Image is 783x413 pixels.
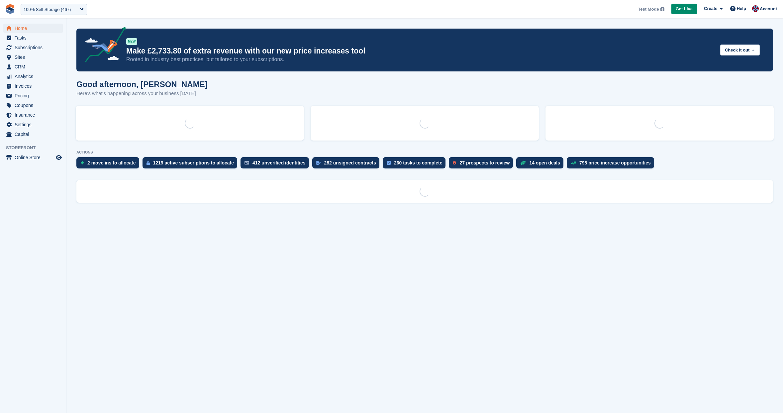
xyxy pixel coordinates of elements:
a: menu [3,153,63,162]
a: 412 unverified identities [241,157,312,172]
span: Insurance [15,110,54,120]
span: CRM [15,62,54,71]
a: menu [3,81,63,91]
a: menu [3,120,63,129]
div: 412 unverified identities [252,160,306,165]
a: menu [3,24,63,33]
a: 282 unsigned contracts [312,157,383,172]
a: menu [3,33,63,43]
div: 2 move ins to allocate [87,160,136,165]
p: Make £2,733.80 of extra revenue with our new price increases tool [126,46,715,56]
a: menu [3,43,63,52]
a: Preview store [55,154,63,161]
a: menu [3,91,63,100]
a: menu [3,110,63,120]
img: stora-icon-8386f47178a22dfd0bd8f6a31ec36ba5ce8667c1dd55bd0f319d3a0aa187defe.svg [5,4,15,14]
a: 1219 active subscriptions to allocate [143,157,241,172]
img: price-adjustments-announcement-icon-8257ccfd72463d97f412b2fc003d46551f7dbcb40ab6d574587a9cd5c0d94... [79,27,126,65]
span: Capital [15,130,54,139]
div: 14 open deals [529,160,560,165]
button: Check it out → [720,45,760,55]
span: Subscriptions [15,43,54,52]
a: menu [3,130,63,139]
a: menu [3,62,63,71]
span: Account [760,6,777,12]
span: Home [15,24,54,33]
img: task-75834270c22a3079a89374b754ae025e5fb1db73e45f91037f5363f120a921f8.svg [387,161,391,165]
img: verify_identity-adf6edd0f0f0b5bbfe63781bf79b02c33cf7c696d77639b501bdc392416b5a36.svg [245,161,249,165]
p: Rooted in industry best practices, but tailored to your subscriptions. [126,56,715,63]
img: icon-info-grey-7440780725fd019a000dd9b08b2336e03edf1995a4989e88bcd33f0948082b44.svg [660,7,664,11]
div: 798 price increase opportunities [579,160,651,165]
span: Help [737,5,746,12]
span: Sites [15,52,54,62]
img: contract_signature_icon-13c848040528278c33f63329250d36e43548de30e8caae1d1a13099fd9432cc5.svg [316,161,321,165]
p: Here's what's happening across your business [DATE] [76,90,208,97]
span: Pricing [15,91,54,100]
a: 260 tasks to complete [383,157,449,172]
p: ACTIONS [76,150,773,155]
a: menu [3,72,63,81]
div: 282 unsigned contracts [324,160,376,165]
span: Tasks [15,33,54,43]
img: deal-1b604bf984904fb50ccaf53a9ad4b4a5d6e5aea283cecdc64d6e3604feb123c2.svg [520,160,526,165]
span: Get Live [676,6,693,12]
span: Settings [15,120,54,129]
div: 100% Self Storage (467) [24,6,71,13]
span: Test Mode [638,6,659,13]
img: prospect-51fa495bee0391a8d652442698ab0144808aea92771e9ea1ae160a38d050c398.svg [453,161,456,165]
div: 1219 active subscriptions to allocate [153,160,234,165]
div: NEW [126,38,137,45]
h1: Good afternoon, [PERSON_NAME] [76,80,208,89]
a: 14 open deals [516,157,567,172]
div: 260 tasks to complete [394,160,442,165]
span: Invoices [15,81,54,91]
div: 27 prospects to review [459,160,510,165]
img: price_increase_opportunities-93ffe204e8149a01c8c9dc8f82e8f89637d9d84a8eef4429ea346261dce0b2c0.svg [571,161,576,164]
a: Get Live [671,4,697,15]
img: move_ins_to_allocate_icon-fdf77a2bb77ea45bf5b3d319d69a93e2d87916cf1d5bf7949dd705db3b84f3ca.svg [80,161,84,165]
img: David Hughes [752,5,759,12]
a: menu [3,52,63,62]
span: Online Store [15,153,54,162]
span: Analytics [15,72,54,81]
span: Create [704,5,717,12]
a: 798 price increase opportunities [567,157,657,172]
img: active_subscription_to_allocate_icon-d502201f5373d7db506a760aba3b589e785aa758c864c3986d89f69b8ff3... [147,161,150,165]
a: menu [3,101,63,110]
span: Coupons [15,101,54,110]
a: 27 prospects to review [449,157,516,172]
span: Storefront [6,145,66,151]
a: 2 move ins to allocate [76,157,143,172]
